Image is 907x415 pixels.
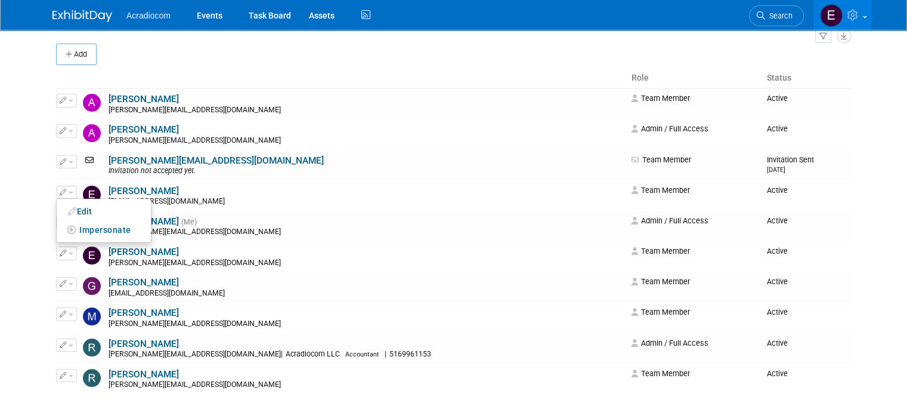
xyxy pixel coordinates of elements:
img: Ruth Ospna [83,369,101,387]
img: ExhibitDay [52,10,112,22]
th: Status [762,68,851,88]
span: Team Member [632,369,690,378]
a: Search [749,5,804,26]
div: [EMAIL_ADDRESS][DOMAIN_NAME] [109,197,624,207]
div: [PERSON_NAME][EMAIL_ADDRESS][DOMAIN_NAME] [109,136,624,146]
a: Edit [57,203,151,220]
a: [PERSON_NAME] [109,94,179,104]
span: Team Member [632,94,690,103]
span: Active [767,94,788,103]
span: Admin / Full Access [632,339,708,348]
span: (Me) [181,218,197,226]
button: Add [56,44,97,65]
span: Accountant [345,351,379,358]
span: Active [767,216,788,225]
span: Team Member [632,247,690,256]
div: [EMAIL_ADDRESS][DOMAIN_NAME] [109,289,624,299]
span: Team Member [632,155,691,164]
img: Elizabeth Martinez [820,4,843,27]
span: Active [767,339,788,348]
img: Mike Pascuzzi [83,308,101,325]
span: 5169961153 [386,350,435,358]
a: [PERSON_NAME] [109,124,179,135]
a: [PERSON_NAME][EMAIL_ADDRESS][DOMAIN_NAME] [109,155,324,166]
span: | [385,350,386,358]
img: Eric Healy [83,247,101,265]
span: Search [765,11,793,20]
span: Active [767,308,788,316]
span: Active [767,186,788,195]
th: Role [627,68,762,88]
div: [PERSON_NAME][EMAIL_ADDRESS][DOMAIN_NAME] [109,106,624,115]
img: Gabriela Martinez [83,277,101,295]
span: Impersonate [79,225,131,235]
span: Active [767,247,788,256]
img: Anthony Cataldo [83,124,101,142]
div: [PERSON_NAME][EMAIL_ADDRESS][DOMAIN_NAME] [109,350,624,359]
button: Impersonate [63,222,137,238]
img: Amanda Nazarko [83,94,101,112]
a: [PERSON_NAME] [109,277,179,288]
span: Active [767,277,788,286]
span: Acradiocom [126,11,171,20]
div: Invitation not accepted yet. [109,167,624,176]
span: Team Member [632,308,690,316]
span: | [281,350,283,358]
div: [PERSON_NAME][EMAIL_ADDRESS][DOMAIN_NAME] [109,259,624,268]
div: [PERSON_NAME][EMAIL_ADDRESS][DOMAIN_NAME] [109,228,624,237]
a: [PERSON_NAME] [109,369,179,380]
span: Admin / Full Access [632,216,708,225]
small: [DATE] [767,166,785,174]
div: [PERSON_NAME][EMAIL_ADDRESS][DOMAIN_NAME] [109,380,624,390]
span: Active [767,124,788,133]
span: Acradiocom LLC [283,350,343,358]
a: [PERSON_NAME] [109,308,179,318]
span: Active [767,369,788,378]
span: Team Member [632,186,690,195]
img: Ronald Tralle [83,339,101,356]
div: [PERSON_NAME][EMAIL_ADDRESS][DOMAIN_NAME] [109,319,624,329]
a: [PERSON_NAME] [109,186,179,196]
img: Edwin Ospina [83,186,101,204]
a: [PERSON_NAME] [109,247,179,257]
span: Invitation Sent [767,155,814,174]
span: Admin / Full Access [632,124,708,133]
span: Team Member [632,277,690,286]
a: [PERSON_NAME] [109,339,179,349]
